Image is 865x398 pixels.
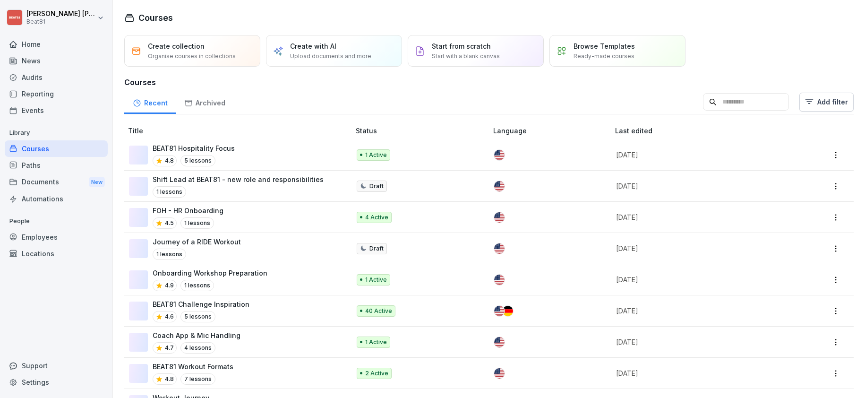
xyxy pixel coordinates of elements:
[153,268,267,278] p: Onboarding Workshop Preparation
[494,306,505,316] img: us.svg
[148,41,205,51] p: Create collection
[616,150,781,160] p: [DATE]
[432,52,500,61] p: Start with a blank canvas
[5,245,108,262] a: Locations
[5,157,108,173] a: Paths
[494,337,505,347] img: us.svg
[153,186,186,198] p: 1 lessons
[493,126,611,136] p: Language
[153,330,240,340] p: Coach App & Mic Handling
[616,368,781,378] p: [DATE]
[5,173,108,191] a: DocumentsNew
[5,140,108,157] a: Courses
[5,229,108,245] a: Employees
[176,90,233,114] a: Archived
[180,155,215,166] p: 5 lessons
[89,177,105,188] div: New
[290,52,371,61] p: Upload documents and more
[365,276,387,284] p: 1 Active
[5,357,108,374] div: Support
[494,181,505,191] img: us.svg
[365,213,388,222] p: 4 Active
[5,214,108,229] p: People
[153,299,249,309] p: BEAT81 Challenge Inspiration
[138,11,173,24] h1: Courses
[26,10,95,18] p: [PERSON_NAME] [PERSON_NAME]
[5,173,108,191] div: Documents
[432,41,491,51] p: Start from scratch
[165,156,174,165] p: 4.8
[494,275,505,285] img: us.svg
[5,52,108,69] a: News
[180,311,215,322] p: 5 lessons
[615,126,793,136] p: Last edited
[369,182,384,190] p: Draft
[365,369,388,378] p: 2 Active
[5,69,108,86] a: Audits
[180,373,215,385] p: 7 lessons
[494,368,505,379] img: us.svg
[494,243,505,254] img: us.svg
[799,93,854,112] button: Add filter
[616,181,781,191] p: [DATE]
[180,280,214,291] p: 1 lessons
[5,102,108,119] a: Events
[128,126,352,136] p: Title
[5,125,108,140] p: Library
[180,217,214,229] p: 1 lessons
[124,77,854,88] h3: Courses
[616,212,781,222] p: [DATE]
[153,237,241,247] p: Journey of a RIDE Workout
[5,86,108,102] a: Reporting
[165,219,174,227] p: 4.5
[26,18,95,25] p: Beat81
[365,307,392,315] p: 40 Active
[503,306,513,316] img: de.svg
[494,150,505,160] img: us.svg
[616,306,781,316] p: [DATE]
[165,344,174,352] p: 4.7
[365,151,387,159] p: 1 Active
[574,52,634,61] p: Ready-made courses
[153,362,233,372] p: BEAT81 Workout Formats
[153,249,186,260] p: 1 lessons
[574,41,635,51] p: Browse Templates
[494,212,505,223] img: us.svg
[356,126,489,136] p: Status
[290,41,336,51] p: Create with AI
[616,275,781,285] p: [DATE]
[616,243,781,253] p: [DATE]
[153,174,324,184] p: Shift Lead at BEAT81 - new role and responsibilities
[165,375,174,383] p: 4.8
[153,143,235,153] p: BEAT81 Hospitality Focus
[165,312,174,321] p: 4.6
[5,374,108,390] a: Settings
[165,281,174,290] p: 4.9
[616,337,781,347] p: [DATE]
[180,342,215,354] p: 4 lessons
[369,244,384,253] p: Draft
[153,206,223,216] p: FOH - HR Onboarding
[5,36,108,52] a: Home
[148,52,236,61] p: Organise courses in collections
[365,338,387,346] p: 1 Active
[5,190,108,207] a: Automations
[124,90,176,114] a: Recent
